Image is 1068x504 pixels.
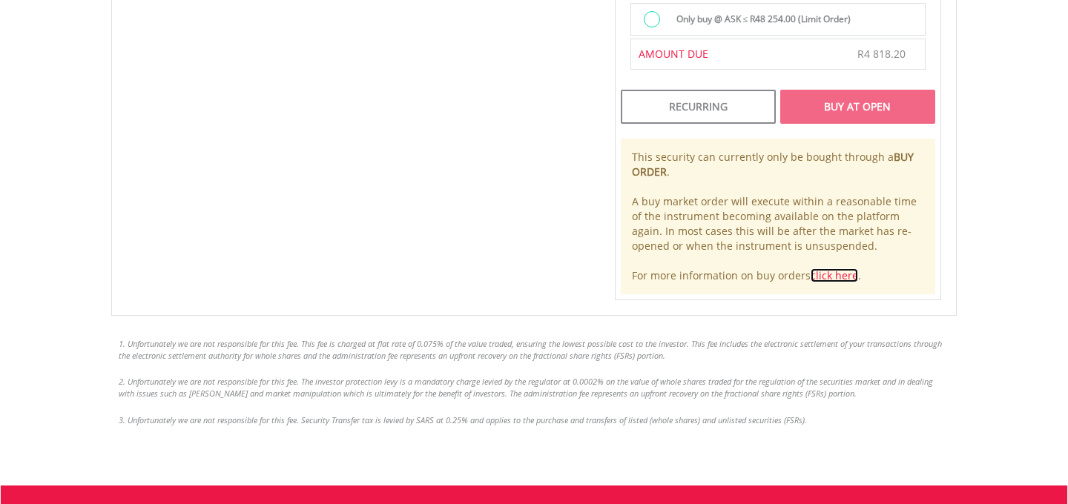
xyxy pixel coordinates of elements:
[780,90,935,124] div: Buy At Open
[119,338,949,361] li: 1. Unfortunately we are not responsible for this fee. This fee is charged at flat rate of 0.075% ...
[811,268,858,282] a: click here
[667,11,851,27] label: Only buy @ ASK ≤ R48 254.00 (Limit Order)
[857,47,906,61] span: R4 818.20
[639,47,708,61] span: AMOUNT DUE
[621,90,776,124] div: Recurring
[119,376,949,399] li: 2. Unfortunately we are not responsible for this fee. The investor protection levy is a mandatory...
[632,150,914,179] b: BUY ORDER
[621,139,935,294] div: This security can currently only be bought through a . A buy market order will execute within a r...
[119,414,949,426] li: 3. Unfortunately we are not responsible for this fee. Security Transfer tax is levied by SARS at ...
